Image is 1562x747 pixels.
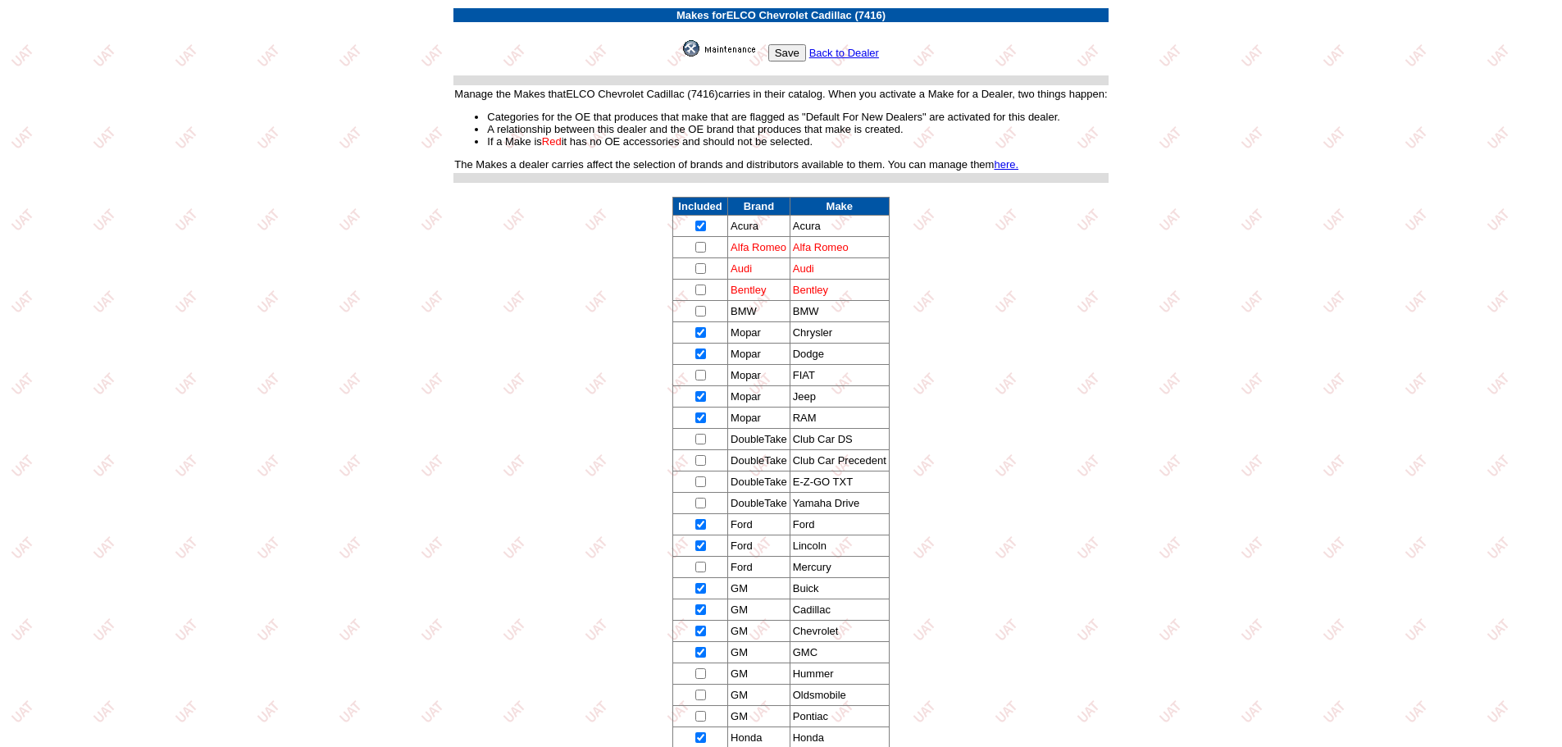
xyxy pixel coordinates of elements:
a: here. [994,158,1018,171]
td: GM [728,685,790,706]
span: ELCO Chevrolet Cadillac (7416) [726,9,886,21]
td: GM [728,706,790,727]
td: Jeep [790,386,889,408]
td: Ford [728,514,790,535]
td: Audi [728,258,790,280]
td: BMW [728,301,790,322]
td: Mopar [728,365,790,386]
td: DoubleTake [728,450,790,471]
td: Chrysler [790,322,889,344]
td: Ford [728,535,790,557]
td: Oldsmobile [790,685,889,706]
img: maint.gif [683,40,765,57]
th: Make [790,198,889,216]
td: Mopar [728,408,790,429]
td: Ford [790,514,889,535]
td: Lincoln [790,535,889,557]
td: Mopar [728,344,790,365]
td: Makes for [453,8,1108,22]
td: Mopar [728,322,790,344]
td: Alfa Romeo [790,237,889,258]
td: Ford [728,557,790,578]
td: Alfa Romeo [728,237,790,258]
li: Categories for the OE that produces that make that are flagged as "Default For New Dealers" are a... [487,111,1107,123]
td: DoubleTake [728,493,790,514]
li: A relationship between this dealer and the OE brand that produces that make is created. [487,123,1107,135]
td: DoubleTake [728,471,790,493]
td: Bentley [728,280,790,301]
td: Manage the Makes that carries in their catalog. When you activate a Make for a Dealer, two things... [453,87,1108,171]
td: Cadillac [790,599,889,621]
th: Included [673,198,728,216]
td: Dodge [790,344,889,365]
th: Brand [728,198,790,216]
td: GM [728,642,790,663]
td: DoubleTake [728,429,790,450]
td: Hummer [790,663,889,685]
td: GM [728,599,790,621]
td: Club Car DS [790,429,889,450]
td: Audi [790,258,889,280]
td: Bentley [790,280,889,301]
td: E-Z-GO TXT [790,471,889,493]
td: Mopar [728,386,790,408]
a: Back to Dealer [809,47,879,59]
td: Chevrolet [790,621,889,642]
li: If a Make is it has no OE accessories and should not be selected. [487,135,1107,148]
span: ELCO Chevrolet Cadillac (7416) [566,88,718,100]
td: GMC [790,642,889,663]
td: Pontiac [790,706,889,727]
td: Acura [790,216,889,237]
td: GM [728,621,790,642]
td: Mercury [790,557,889,578]
input: Save [768,44,806,61]
td: Yamaha Drive [790,493,889,514]
td: Buick [790,578,889,599]
td: GM [728,578,790,599]
td: FIAT [790,365,889,386]
td: BMW [790,301,889,322]
td: RAM [790,408,889,429]
td: GM [728,663,790,685]
td: Acura [728,216,790,237]
font: Red [542,135,562,148]
td: Club Car Precedent [790,450,889,471]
